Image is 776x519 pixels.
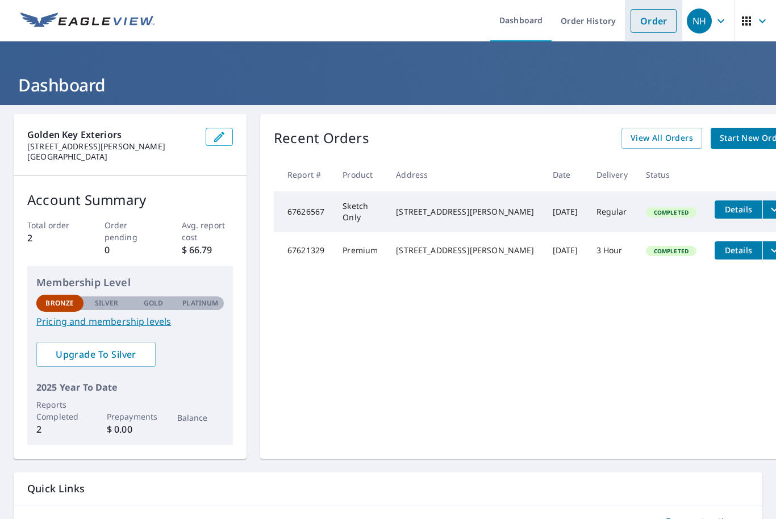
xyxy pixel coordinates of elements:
p: $ 66.79 [182,243,233,257]
p: 2025 Year To Date [36,380,224,394]
span: Details [721,204,756,215]
h1: Dashboard [14,73,762,97]
td: [DATE] [544,232,587,269]
a: View All Orders [621,128,702,149]
p: Gold [144,298,163,308]
p: [GEOGRAPHIC_DATA] [27,152,197,162]
span: Upgrade To Silver [45,348,147,361]
td: 3 Hour [587,232,637,269]
p: Golden Key Exteriors [27,128,197,141]
td: Sketch Only [333,191,387,232]
td: 67626567 [274,191,333,232]
div: NH [687,9,712,34]
p: Reports Completed [36,399,84,422]
p: Silver [95,298,119,308]
button: detailsBtn-67621329 [715,241,762,259]
p: Quick Links [27,482,749,496]
td: Regular [587,191,637,232]
th: Delivery [587,158,637,191]
p: Platinum [182,298,218,308]
p: Prepayments [107,411,154,422]
p: Total order [27,219,79,231]
span: View All Orders [631,131,693,145]
p: Recent Orders [274,128,369,149]
p: 2 [36,422,84,436]
th: Status [637,158,706,191]
td: 67621329 [274,232,333,269]
button: detailsBtn-67626567 [715,200,762,219]
img: EV Logo [20,12,155,30]
p: Avg. report cost [182,219,233,243]
th: Report # [274,158,333,191]
th: Address [387,158,543,191]
div: [STREET_ADDRESS][PERSON_NAME] [396,206,534,217]
span: Details [721,245,756,256]
span: Completed [647,208,695,216]
p: [STREET_ADDRESS][PERSON_NAME] [27,141,197,152]
a: Upgrade To Silver [36,342,156,367]
th: Product [333,158,387,191]
p: Account Summary [27,190,233,210]
a: Pricing and membership levels [36,315,224,328]
p: $ 0.00 [107,422,154,436]
p: Balance [177,412,224,424]
a: Order [631,9,677,33]
td: Premium [333,232,387,269]
th: Date [544,158,587,191]
p: Order pending [105,219,156,243]
span: Completed [647,247,695,255]
p: Bronze [45,298,74,308]
p: 0 [105,243,156,257]
td: [DATE] [544,191,587,232]
p: Membership Level [36,275,224,290]
div: [STREET_ADDRESS][PERSON_NAME] [396,245,534,256]
p: 2 [27,231,79,245]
